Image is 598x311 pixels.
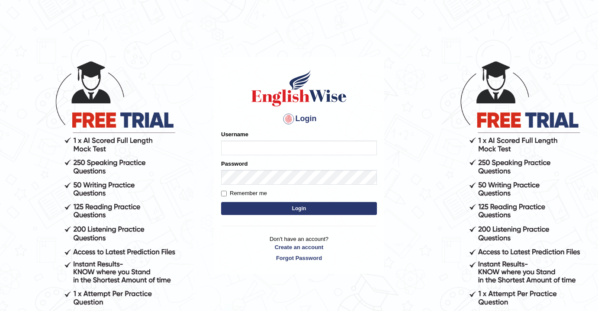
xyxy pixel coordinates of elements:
[250,69,348,108] img: Logo of English Wise sign in for intelligent practice with AI
[221,189,267,198] label: Remember me
[221,191,227,196] input: Remember me
[221,235,377,262] p: Don't have an account?
[221,130,248,138] label: Username
[221,243,377,251] a: Create an account
[221,160,248,168] label: Password
[221,202,377,215] button: Login
[221,254,377,262] a: Forgot Password
[221,112,377,126] h4: Login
